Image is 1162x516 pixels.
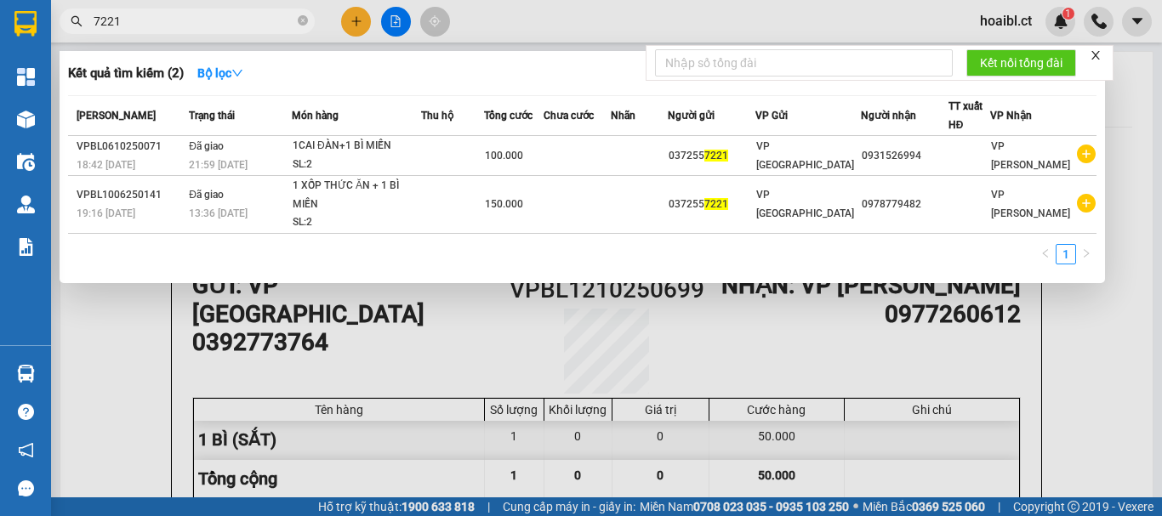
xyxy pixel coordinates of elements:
span: VP [GEOGRAPHIC_DATA] [756,189,854,219]
li: Next Page [1076,244,1096,264]
button: Bộ lọcdown [184,60,257,87]
img: solution-icon [17,238,35,256]
span: close-circle [298,14,308,30]
span: plus-circle [1077,145,1096,163]
div: 037255 [669,196,755,213]
span: close-circle [298,15,308,26]
div: 0931526994 [862,147,948,165]
span: VP Nhận [990,110,1032,122]
img: warehouse-icon [17,196,35,213]
span: 13:36 [DATE] [189,207,248,219]
span: Tổng cước [484,110,533,122]
div: 037255 [669,147,755,165]
span: Chưa cước [544,110,594,122]
div: VPBL0610250071 [77,138,184,156]
span: 100.000 [485,150,523,162]
a: 1 [1057,245,1075,264]
li: Cổ Đạm, xã [GEOGRAPHIC_DATA], [GEOGRAPHIC_DATA] [159,42,711,63]
img: warehouse-icon [17,111,35,128]
span: VP [PERSON_NAME] [991,140,1070,171]
span: Thu hộ [421,110,453,122]
div: 0978779482 [862,196,948,213]
img: dashboard-icon [17,68,35,86]
div: 1 XỐP THỨC ĂN + 1 BÌ MIẾN [293,177,420,213]
span: Người gửi [668,110,715,122]
span: 150.000 [485,198,523,210]
div: SL: 2 [293,156,420,174]
button: right [1076,244,1096,264]
span: 18:42 [DATE] [77,159,135,171]
span: left [1040,248,1051,258]
span: 7221 [704,150,728,162]
div: SL: 2 [293,213,420,232]
span: Món hàng [292,110,339,122]
div: VPBL1006250141 [77,186,184,204]
img: logo-vxr [14,11,37,37]
span: 21:59 [DATE] [189,159,248,171]
li: 1 [1056,244,1076,264]
span: message [18,480,34,496]
span: Trạng thái [189,110,235,122]
span: VP Gửi [755,110,788,122]
span: TT xuất HĐ [948,100,983,131]
strong: Bộ lọc [197,66,243,80]
h3: Kết quả tìm kiếm ( 2 ) [68,65,184,82]
span: VP [GEOGRAPHIC_DATA] [756,140,854,171]
span: Người nhận [861,110,916,122]
img: logo.jpg [21,21,106,106]
button: Kết nối tổng đài [966,49,1076,77]
span: right [1081,248,1091,258]
input: Nhập số tổng đài [655,49,953,77]
span: search [71,15,83,27]
span: 19:16 [DATE] [77,207,135,219]
span: down [231,67,243,79]
span: question-circle [18,404,34,420]
img: warehouse-icon [17,365,35,383]
span: Kết nối tổng đài [980,54,1062,72]
span: VP [PERSON_NAME] [991,189,1070,219]
span: Đã giao [189,189,224,201]
span: [PERSON_NAME] [77,110,156,122]
img: warehouse-icon [17,153,35,171]
li: Hotline: 1900252555 [159,63,711,84]
span: plus-circle [1077,194,1096,213]
span: notification [18,442,34,458]
span: Nhãn [611,110,635,122]
b: GỬI : VP [GEOGRAPHIC_DATA] [21,123,253,180]
span: 7221 [704,198,728,210]
span: Đã giao [189,140,224,152]
li: Previous Page [1035,244,1056,264]
input: Tìm tên, số ĐT hoặc mã đơn [94,12,294,31]
div: 1CAI ĐÀN+1 BÌ MIẾN [293,137,420,156]
button: left [1035,244,1056,264]
span: close [1090,49,1102,61]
